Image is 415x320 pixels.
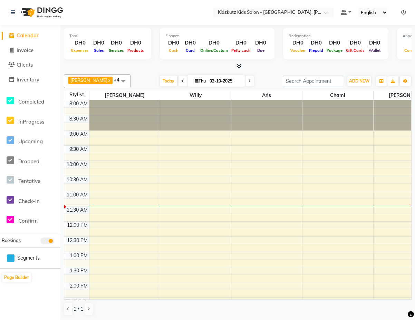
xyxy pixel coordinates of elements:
span: Upcoming [18,138,43,145]
span: Card [184,48,196,53]
span: Voucher [289,48,307,53]
div: DH0 [199,39,230,47]
div: DH0 [90,39,107,47]
span: Confirm [18,217,38,224]
span: Aris [231,91,302,100]
div: DH0 [230,39,252,47]
span: Prepaid [307,48,325,53]
span: Calendar [17,32,39,39]
div: 2:00 PM [68,282,89,290]
div: DH0 [366,39,383,47]
span: Chami [302,91,373,100]
div: DH0 [126,39,146,47]
div: 8:30 AM [68,115,89,123]
div: DH0 [307,39,325,47]
span: Products [126,48,146,53]
div: 2:30 PM [68,298,89,305]
span: Check-In [18,198,40,204]
div: DH0 [252,39,269,47]
div: 1:00 PM [68,252,89,259]
span: Dropped [18,158,39,165]
div: DH0 [182,39,199,47]
span: Tentative [18,178,40,184]
a: Clients [2,61,59,69]
span: Thu [193,78,208,84]
span: Today [160,76,177,86]
span: Due [255,48,266,53]
span: Expenses [69,48,90,53]
a: Calendar [2,32,59,40]
div: 11:30 AM [65,206,89,214]
button: ADD NEW [347,76,371,86]
span: Completed [18,98,44,105]
button: Page Builder [2,273,31,282]
span: [PERSON_NAME] [89,91,160,100]
div: 12:30 PM [66,237,89,244]
div: DH0 [325,39,344,47]
div: Redemption [289,33,383,39]
div: DH0 [107,39,126,47]
span: Invoice [17,47,33,54]
input: 2025-10-02 [208,76,242,86]
div: Stylist [64,91,89,98]
span: 1 / 1 [74,306,83,313]
span: Clients [17,61,33,68]
span: Online/Custom [199,48,230,53]
div: 12:00 PM [66,222,89,229]
span: Cash [167,48,180,53]
div: DH0 [69,39,90,47]
div: Total [69,33,146,39]
span: [PERSON_NAME] [70,77,107,83]
span: ADD NEW [349,78,369,84]
div: DH0 [289,39,307,47]
div: DH0 [344,39,366,47]
input: Search Appointment [283,76,343,86]
div: Finance [165,33,269,39]
div: 11:00 AM [65,191,89,198]
span: Inventory [17,76,39,83]
span: Package [325,48,344,53]
span: InProgress [18,118,44,125]
div: 9:00 AM [68,130,89,138]
span: Services [107,48,126,53]
span: Petty cash [230,48,252,53]
div: 10:30 AM [65,176,89,183]
div: 8:00 AM [68,100,89,107]
span: Willy [160,91,231,100]
div: DH0 [165,39,182,47]
span: Wallet [367,48,382,53]
span: +4 [114,77,125,83]
img: logo [18,3,65,22]
a: x [107,77,110,83]
span: Bookings [2,237,21,243]
div: 1:30 PM [68,267,89,274]
a: Invoice [2,47,59,55]
span: Gift Cards [344,48,366,53]
div: 10:00 AM [65,161,89,168]
a: Inventory [2,76,59,84]
span: Segments [17,254,40,262]
div: 9:30 AM [68,146,89,153]
span: Sales [92,48,106,53]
